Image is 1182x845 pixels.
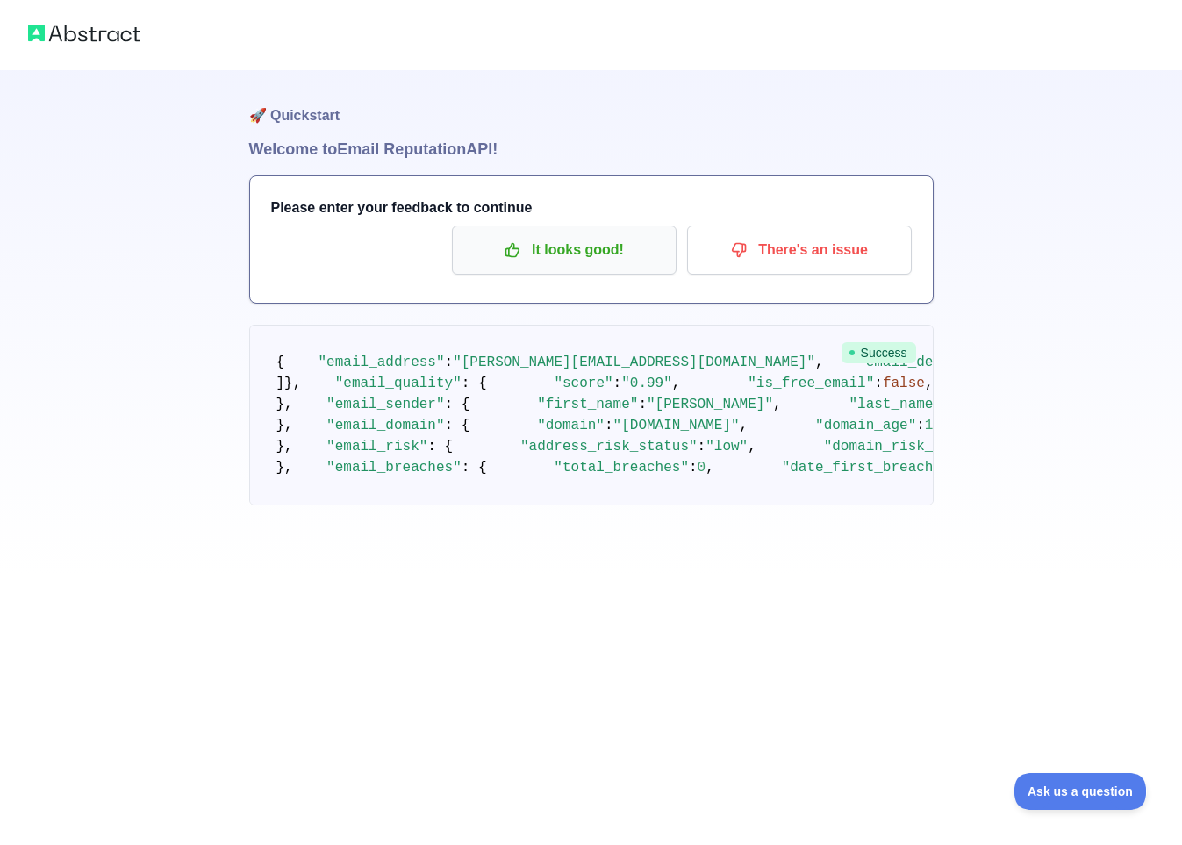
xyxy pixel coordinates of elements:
span: : [698,439,706,455]
span: : [689,460,698,476]
span: "is_free_email" [748,376,874,391]
span: "email_quality" [335,376,462,391]
span: , [815,354,824,370]
span: "score" [554,376,612,391]
span: 124 [925,418,950,433]
span: : { [427,439,453,455]
span: "0.99" [621,376,672,391]
span: "email_sender" [326,397,444,412]
h3: Please enter your feedback to continue [271,197,912,218]
span: "date_first_breached" [782,460,959,476]
span: "total_breaches" [554,460,689,476]
span: "email_domain" [326,418,444,433]
span: "email_risk" [326,439,427,455]
span: : { [462,460,487,476]
span: "low" [706,439,748,455]
span: , [672,376,681,391]
span: "email_breaches" [326,460,462,476]
span: Success [842,342,916,363]
h1: 🚀 Quickstart [249,70,934,137]
span: : { [445,397,470,412]
span: : [638,397,647,412]
span: "domain_risk_status" [824,439,992,455]
span: , [706,460,714,476]
span: "email_address" [319,354,445,370]
p: It looks good! [465,235,663,265]
span: 0 [698,460,706,476]
h1: Welcome to Email Reputation API! [249,137,934,161]
span: : [916,418,925,433]
span: , [925,376,934,391]
span: , [740,418,749,433]
button: There's an issue [687,226,912,275]
span: : [874,376,883,391]
span: , [773,397,782,412]
span: { [276,354,285,370]
span: : { [445,418,470,433]
span: : [445,354,454,370]
span: "[PERSON_NAME]" [647,397,773,412]
span: "last_name" [849,397,942,412]
span: , [748,439,756,455]
span: "domain" [537,418,605,433]
span: "address_risk_status" [520,439,698,455]
span: : [605,418,613,433]
span: "[DOMAIN_NAME]" [613,418,740,433]
iframe: Toggle Customer Support [1014,773,1147,810]
span: : [613,376,622,391]
p: There's an issue [700,235,899,265]
span: "[PERSON_NAME][EMAIL_ADDRESS][DOMAIN_NAME]" [453,354,815,370]
span: "domain_age" [815,418,916,433]
span: "first_name" [537,397,638,412]
button: It looks good! [452,226,677,275]
span: : { [462,376,487,391]
img: Abstract logo [28,21,140,46]
span: false [883,376,925,391]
